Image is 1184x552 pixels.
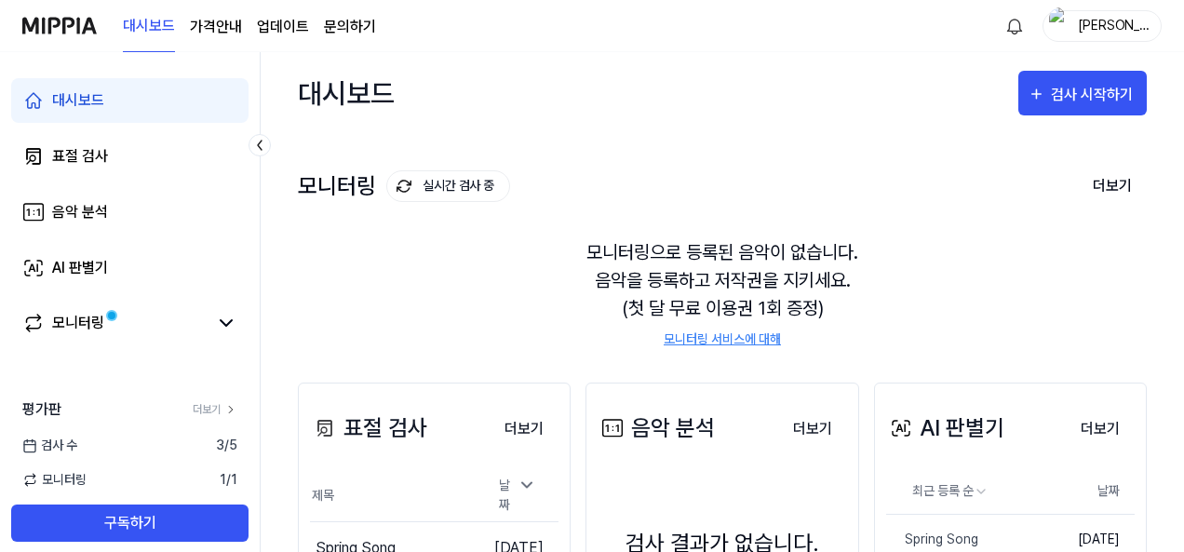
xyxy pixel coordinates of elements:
div: [PERSON_NAME] [1077,15,1150,35]
a: AI 판별기 [11,246,249,290]
a: 대시보드 [123,1,175,52]
div: 표절 검사 [310,411,427,445]
button: 실시간 검사 중 [386,170,510,202]
span: 평가판 [22,398,61,421]
div: 모니터링으로 등록된 음악이 없습니다. 음악을 등록하고 저작권을 지키세요. (첫 달 무료 이용권 1회 증정) [298,216,1147,371]
a: 더보기 [193,401,237,418]
button: profile[PERSON_NAME] [1043,10,1162,42]
a: 모니터링 서비스에 대해 [664,330,781,349]
th: 제목 [310,469,477,522]
img: 알림 [1003,15,1026,37]
button: 더보기 [490,411,558,448]
a: 더보기 [778,410,847,448]
button: 검사 시작하기 [1018,71,1147,115]
a: 가격안내 [190,16,242,38]
button: 더보기 [1066,411,1135,448]
span: 검사 수 [22,436,77,455]
div: 대시보드 [298,71,395,115]
th: 날짜 [1027,469,1135,514]
img: profile [1049,7,1071,45]
div: 날짜 [491,470,544,520]
div: 대시보드 [52,89,104,112]
div: 검사 시작하기 [1051,83,1137,107]
div: AI 판별기 [886,411,1004,445]
a: 더보기 [490,410,558,448]
span: 3 / 5 [216,436,237,455]
a: 업데이트 [257,16,309,38]
button: 더보기 [778,411,847,448]
a: 더보기 [1066,410,1135,448]
button: 더보기 [1078,167,1147,206]
a: 모니터링 [22,312,208,334]
span: 1 / 1 [220,470,237,490]
button: 구독하기 [11,505,249,542]
span: 모니터링 [22,470,87,490]
div: 모니터링 [298,170,510,202]
div: 모니터링 [52,312,104,334]
div: Spring Song [886,530,978,549]
div: 음악 분석 [52,201,108,223]
a: 음악 분석 [11,190,249,235]
div: 표절 검사 [52,145,108,168]
a: 표절 검사 [11,134,249,179]
a: 문의하기 [324,16,376,38]
div: 음악 분석 [598,411,715,445]
div: AI 판별기 [52,257,108,279]
a: 대시보드 [11,78,249,123]
img: monitoring Icon [395,177,414,196]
